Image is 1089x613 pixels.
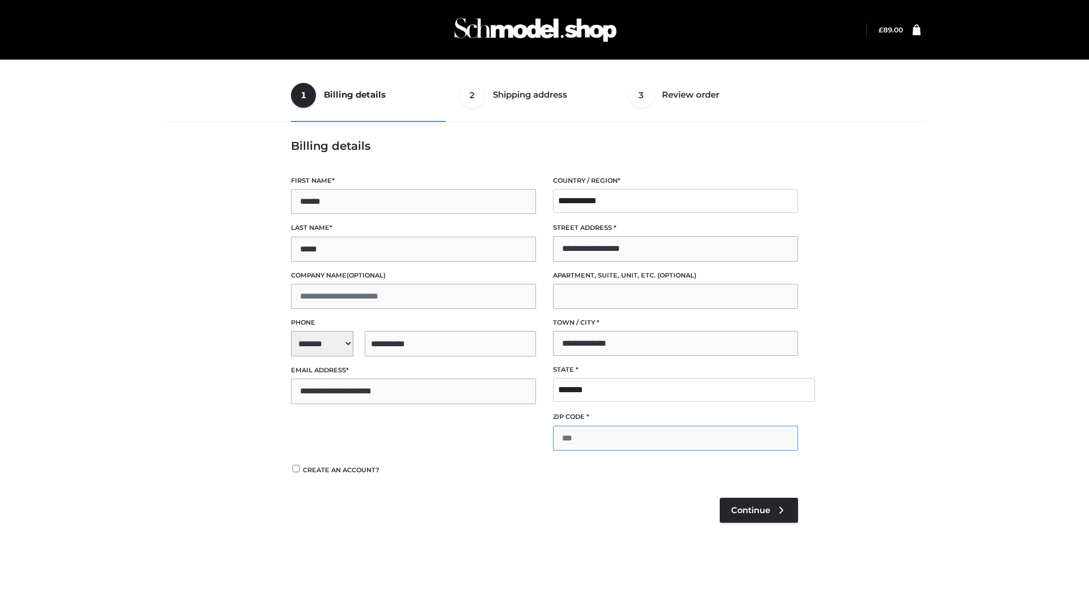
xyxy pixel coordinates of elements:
label: ZIP Code [553,412,798,422]
a: Continue [720,498,798,523]
bdi: 89.00 [879,26,903,34]
span: (optional) [657,271,697,279]
label: Company name [291,270,536,281]
label: Last name [291,222,536,233]
a: £89.00 [879,26,903,34]
span: Create an account? [303,466,379,474]
input: Create an account? [291,465,301,472]
label: Email address [291,365,536,376]
label: Country / Region [553,175,798,186]
span: £ [879,26,883,34]
img: Schmodel Admin 964 [450,7,621,52]
label: Apartment, suite, unit, etc. [553,270,798,281]
label: Street address [553,222,798,233]
label: Town / City [553,317,798,328]
span: (optional) [347,271,386,279]
label: State [553,364,798,375]
label: Phone [291,317,536,328]
span: Continue [731,505,770,515]
h3: Billing details [291,139,798,153]
label: First name [291,175,536,186]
